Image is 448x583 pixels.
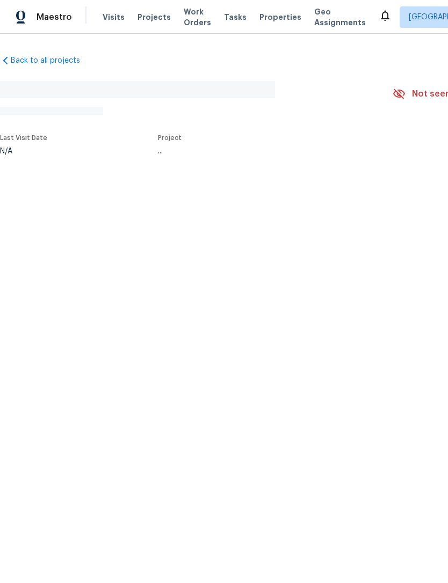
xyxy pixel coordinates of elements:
[259,12,301,23] span: Properties
[138,12,171,23] span: Projects
[103,12,125,23] span: Visits
[158,135,182,141] span: Project
[184,6,211,28] span: Work Orders
[37,12,72,23] span: Maestro
[224,13,247,21] span: Tasks
[158,147,364,155] div: ...
[314,6,366,28] span: Geo Assignments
